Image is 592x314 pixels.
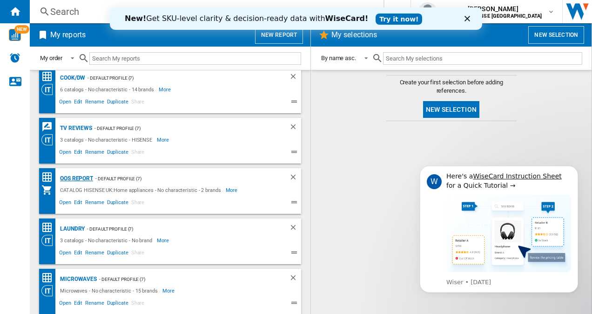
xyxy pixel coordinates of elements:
input: Search My reports [89,52,301,65]
span: Duplicate [106,299,130,310]
div: COOK/DW [58,72,85,84]
div: 3 catalogs - No characteristic - No brand [58,235,157,246]
h2: My reports [48,26,87,44]
span: Share [130,248,146,259]
span: Duplicate [106,248,130,259]
div: Category View [41,235,58,246]
span: More [159,84,172,95]
span: Rename [84,299,105,310]
span: Open [58,198,73,209]
span: More [226,184,239,196]
div: My order [40,55,62,61]
div: Microwaves [58,273,97,285]
div: - Default profile (7) [85,223,270,235]
div: TV Reviews [58,123,92,134]
span: Share [130,148,146,159]
img: wise-card.svg [9,29,21,41]
span: Open [58,97,73,109]
div: 6 catalogs - No characteristic - 14 brands [58,84,159,95]
img: alerts-logo.svg [9,52,20,63]
span: Duplicate [106,97,130,109]
button: New report [255,26,303,44]
span: Open [58,148,73,159]
span: [PERSON_NAME] [444,4,542,14]
span: Rename [84,148,105,159]
span: Edit [73,198,84,209]
iframe: Intercom live chat banner [110,7,482,30]
span: Open [58,248,73,259]
div: 3 catalogs - No characteristic - HISENSE [58,134,157,145]
div: Laundry [58,223,85,235]
b: CATALOG HISENSE [GEOGRAPHIC_DATA] [444,13,542,19]
button: New selection [528,26,584,44]
div: Microwaves - No characteristic - 15 brands [58,285,162,296]
div: OOS REPORT [58,173,93,184]
img: profile.jpg [418,2,437,21]
span: Share [130,299,146,310]
span: Rename [84,248,105,259]
div: Close [355,8,364,14]
div: Delete [289,173,301,184]
div: Search [50,5,359,18]
div: Price Matrix [41,71,58,82]
div: Category View [41,84,58,95]
div: Delete [289,72,301,84]
span: More [157,134,170,145]
span: Duplicate [106,198,130,209]
span: Duplicate [106,148,130,159]
span: Rename [84,198,105,209]
iframe: Intercom notifications message [406,157,592,298]
div: Category View [41,285,58,296]
div: - Default profile (7) [85,72,270,84]
span: Share [130,198,146,209]
span: Share [130,97,146,109]
span: Edit [73,299,84,310]
div: Price Matrix [41,171,58,183]
span: Edit [73,148,84,159]
span: NEW [14,25,29,34]
div: Price Matrix [41,272,58,284]
div: Delete [289,273,301,285]
div: Delete [289,223,301,235]
div: - Default profile (7) [97,273,270,285]
button: New selection [423,101,479,118]
div: - Default profile (7) [93,173,270,184]
span: Edit [73,248,84,259]
div: Category View [41,134,58,145]
div: My Assortment [41,184,58,196]
div: - Default profile (7) [92,123,270,134]
div: REVIEWS Matrix [41,121,58,133]
h2: My selections [330,26,379,44]
span: Open [58,299,73,310]
span: Rename [84,97,105,109]
div: Delete [289,123,301,134]
span: Edit [73,97,84,109]
input: Search My selections [383,52,582,65]
div: By name asc. [321,55,356,61]
div: Price Matrix [41,222,58,233]
span: More [157,235,170,246]
span: Create your first selection before adding references. [386,78,517,95]
div: CATALOG HISENSE UK:Home appliances - No characteristic - 2 brands [58,184,226,196]
span: More [162,285,176,296]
